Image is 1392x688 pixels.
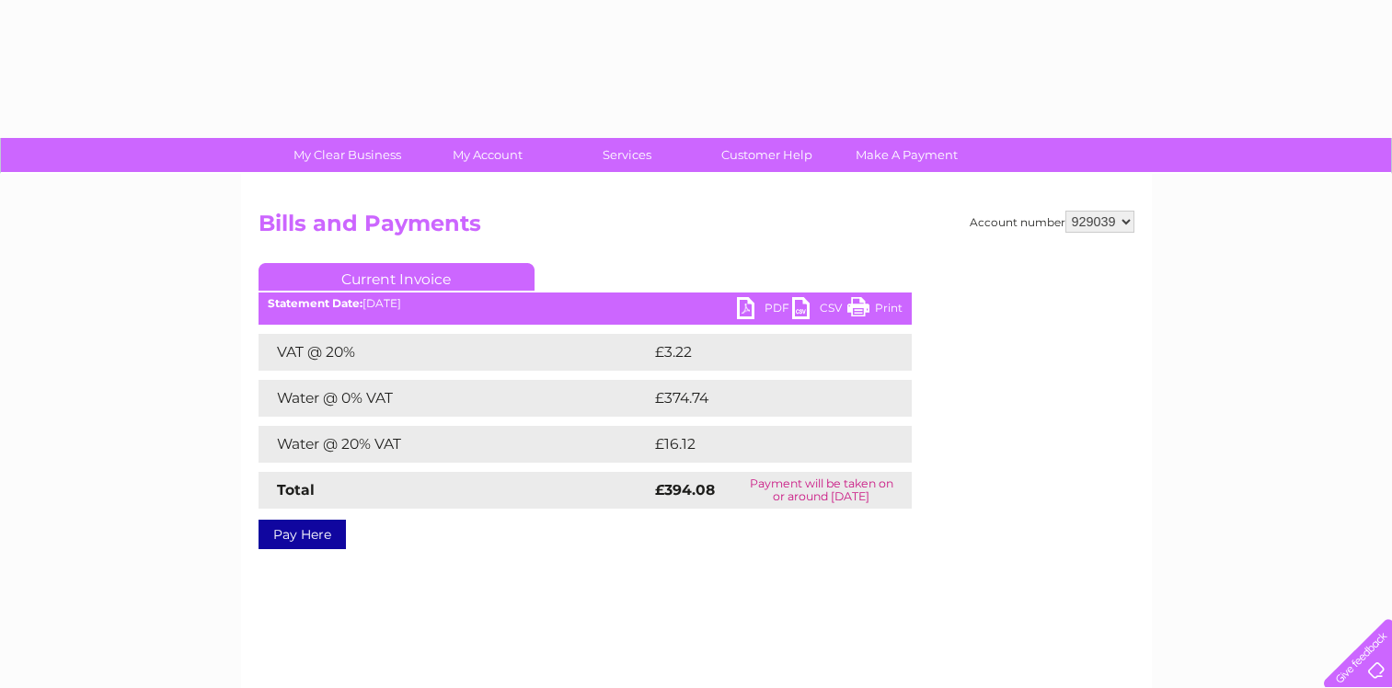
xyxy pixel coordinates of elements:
td: £374.74 [650,380,879,417]
strong: £394.08 [655,481,715,499]
a: My Account [411,138,563,172]
td: Payment will be taken on or around [DATE] [731,472,912,509]
div: [DATE] [259,297,912,310]
strong: Total [277,481,315,499]
td: Water @ 20% VAT [259,426,650,463]
div: Account number [970,211,1134,233]
td: £3.22 [650,334,869,371]
a: Customer Help [691,138,843,172]
a: CSV [792,297,847,324]
b: Statement Date: [268,296,362,310]
a: Current Invoice [259,263,535,291]
a: Services [551,138,703,172]
a: My Clear Business [271,138,423,172]
h2: Bills and Payments [259,211,1134,246]
td: Water @ 0% VAT [259,380,650,417]
a: PDF [737,297,792,324]
a: Print [847,297,903,324]
a: Make A Payment [831,138,983,172]
a: Pay Here [259,520,346,549]
td: £16.12 [650,426,871,463]
td: VAT @ 20% [259,334,650,371]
